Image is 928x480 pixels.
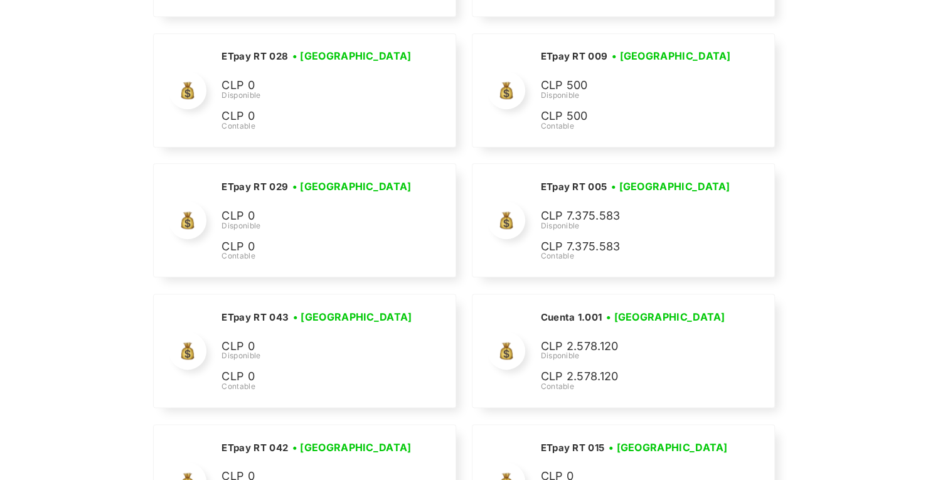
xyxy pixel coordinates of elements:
p: CLP 7.375.583 [540,238,728,256]
div: Disponible [540,220,734,232]
div: Disponible [540,90,735,101]
h2: ETpay RT 028 [221,50,288,63]
p: CLP 2.578.120 [540,368,728,386]
h2: ETpay RT 042 [221,442,288,454]
div: Contable [540,250,734,262]
h2: Cuenta 1.001 [540,311,602,324]
h2: ETpay RT 015 [540,442,604,454]
div: Contable [540,120,735,132]
h2: ETpay RT 009 [540,50,607,63]
p: CLP 0 [221,338,410,356]
div: Disponible [540,350,729,361]
p: CLP 500 [540,77,728,95]
h3: • [GEOGRAPHIC_DATA] [612,48,731,63]
p: CLP 2.578.120 [540,338,728,356]
h2: ETpay RT 029 [221,181,288,193]
h2: ETpay RT 005 [540,181,607,193]
h3: • [GEOGRAPHIC_DATA] [292,440,412,455]
p: CLP 0 [221,368,410,386]
p: CLP 7.375.583 [540,207,728,225]
div: Disponible [221,90,415,101]
div: Disponible [221,220,415,232]
h3: • [GEOGRAPHIC_DATA] [611,179,730,194]
h3: • [GEOGRAPHIC_DATA] [606,309,725,324]
h3: • [GEOGRAPHIC_DATA] [292,48,412,63]
h3: • [GEOGRAPHIC_DATA] [609,440,728,455]
p: CLP 0 [221,207,410,225]
div: Contable [221,250,415,262]
div: Disponible [221,350,416,361]
h3: • [GEOGRAPHIC_DATA] [292,179,412,194]
div: Contable [221,120,415,132]
h3: • [GEOGRAPHIC_DATA] [293,309,412,324]
p: CLP 500 [540,107,728,125]
p: CLP 0 [221,107,410,125]
div: Contable [221,381,416,392]
div: Contable [540,381,729,392]
p: CLP 0 [221,77,410,95]
p: CLP 0 [221,238,410,256]
h2: ETpay RT 043 [221,311,289,324]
